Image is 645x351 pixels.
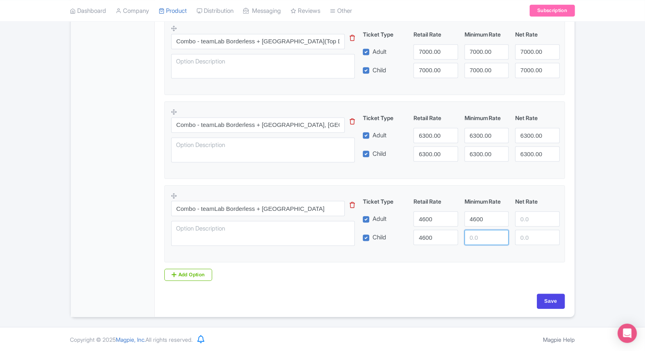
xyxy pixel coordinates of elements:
[515,211,559,227] input: 0.0
[465,230,509,245] input: 0.0
[171,34,345,49] input: Option Name
[465,146,509,161] input: 0.0
[373,66,386,75] label: Child
[373,47,387,57] label: Adult
[171,117,345,133] input: Option Name
[461,197,512,206] div: Minimum Rate
[414,44,458,59] input: 0.0
[410,30,461,39] div: Retail Rate
[410,114,461,122] div: Retail Rate
[414,230,458,245] input: 0.0
[512,114,563,122] div: Net Rate
[461,30,512,39] div: Minimum Rate
[414,211,458,227] input: 0.0
[465,128,509,143] input: 0.0
[515,146,559,161] input: 0.0
[465,44,509,59] input: 0.0
[515,230,559,245] input: 0.0
[373,149,386,159] label: Child
[537,294,565,309] input: Save
[373,214,387,224] label: Adult
[164,269,213,281] a: Add Option
[116,336,146,343] span: Magpie, Inc.
[530,5,575,17] a: Subscription
[465,63,509,78] input: 0.0
[515,63,559,78] input: 0.0
[414,63,458,78] input: 0.0
[618,324,637,343] div: Open Intercom Messenger
[360,30,410,39] div: Ticket Type
[515,44,559,59] input: 0.0
[414,146,458,161] input: 0.0
[465,211,509,227] input: 0.0
[414,128,458,143] input: 0.0
[373,131,387,140] label: Adult
[360,114,410,122] div: Ticket Type
[543,336,575,343] a: Magpie Help
[512,30,563,39] div: Net Rate
[373,233,386,242] label: Child
[66,335,198,344] div: Copyright © 2025 All rights reserved.
[461,114,512,122] div: Minimum Rate
[410,197,461,206] div: Retail Rate
[512,197,563,206] div: Net Rate
[360,197,410,206] div: Ticket Type
[515,128,559,143] input: 0.0
[171,201,345,216] input: Option Name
